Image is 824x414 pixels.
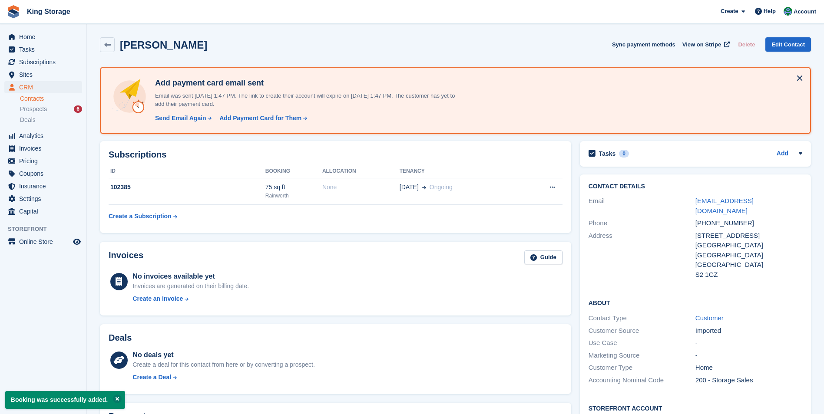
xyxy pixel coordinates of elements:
span: Subscriptions [19,56,71,68]
h2: Invoices [109,250,143,265]
th: ID [109,164,265,178]
div: Create an Invoice [132,294,183,303]
a: Edit Contact [765,37,811,52]
div: 6 [74,105,82,113]
div: Send Email Again [155,114,206,123]
a: Preview store [72,237,82,247]
div: Add Payment Card for Them [219,114,301,123]
a: menu [4,205,82,217]
div: Address [589,231,695,280]
a: Customer [695,314,724,322]
div: Use Case [589,338,695,348]
div: Phone [589,218,695,228]
span: Pricing [19,155,71,167]
a: menu [4,168,82,180]
span: Invoices [19,142,71,154]
span: Analytics [19,130,71,142]
div: [GEOGRAPHIC_DATA] [695,260,802,270]
div: Create a Subscription [109,212,172,221]
div: Email [589,196,695,216]
a: menu [4,193,82,205]
div: 102385 [109,183,265,192]
div: 200 - Storage Sales [695,375,802,385]
div: [PHONE_NUMBER] [695,218,802,228]
a: menu [4,56,82,68]
h2: Tasks [599,150,616,158]
img: stora-icon-8386f47178a22dfd0bd8f6a31ec36ba5ce8667c1dd55bd0f319d3a0aa187defe.svg [7,5,20,18]
div: Customer Source [589,326,695,336]
div: Create a Deal [132,373,171,382]
a: King Storage [23,4,74,19]
a: Guide [524,250,563,265]
h2: Contact Details [589,183,802,190]
div: 0 [619,150,629,158]
span: Tasks [19,43,71,56]
a: Contacts [20,95,82,103]
a: Prospects 6 [20,105,82,114]
a: Create an Invoice [132,294,249,303]
span: Sites [19,69,71,81]
span: Coupons [19,168,71,180]
a: menu [4,81,82,93]
div: None [322,183,400,192]
div: [STREET_ADDRESS] [695,231,802,241]
a: menu [4,142,82,154]
div: Accounting Nominal Code [589,375,695,385]
a: View on Stripe [679,37,731,52]
span: Insurance [19,180,71,192]
span: [DATE] [400,183,419,192]
a: menu [4,69,82,81]
a: Create a Deal [132,373,314,382]
span: Prospects [20,105,47,113]
div: [GEOGRAPHIC_DATA] [695,240,802,250]
a: menu [4,31,82,43]
h2: Deals [109,333,132,343]
h4: Add payment card email sent [152,78,456,88]
th: Booking [265,164,322,178]
div: Imported [695,326,802,336]
th: Tenancy [400,164,521,178]
span: Deals [20,116,36,124]
a: menu [4,43,82,56]
a: Deals [20,115,82,125]
div: No deals yet [132,350,314,360]
div: S2 1GZ [695,270,802,280]
button: Sync payment methods [612,37,675,52]
span: Ongoing [430,184,453,191]
div: Invoices are generated on their billing date. [132,282,249,291]
h2: Storefront Account [589,404,802,412]
span: Capital [19,205,71,217]
a: Add Payment Card for Them [216,114,308,123]
a: menu [4,236,82,248]
a: menu [4,155,82,167]
p: Booking was successfully added. [5,391,125,409]
span: Storefront [8,225,86,233]
span: Settings [19,193,71,205]
div: Home [695,363,802,373]
h2: About [589,298,802,307]
span: Account [794,7,816,16]
span: Help [764,7,776,16]
span: Online Store [19,236,71,248]
span: Create [721,7,738,16]
h2: Subscriptions [109,150,563,160]
span: View on Stripe [682,40,721,49]
div: 75 sq ft [265,183,322,192]
th: Allocation [322,164,400,178]
span: CRM [19,81,71,93]
a: Create a Subscription [109,208,177,224]
div: No invoices available yet [132,271,249,282]
div: - [695,338,802,348]
button: Delete [735,37,758,52]
a: menu [4,130,82,142]
div: - [695,351,802,361]
img: add-payment-card-4dbda4983b697a7845d177d07a5d71e8a16f1ec00487972de202a45f1e8132f5.svg [111,78,148,115]
p: Email was sent [DATE] 1:47 PM. The link to create their account will expire on [DATE] 1:47 PM. Th... [152,92,456,108]
div: [GEOGRAPHIC_DATA] [695,250,802,260]
a: menu [4,180,82,192]
div: Marketing Source [589,351,695,361]
div: Contact Type [589,313,695,323]
img: John King [784,7,792,16]
h2: [PERSON_NAME] [120,39,207,51]
a: Add [777,149,788,159]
